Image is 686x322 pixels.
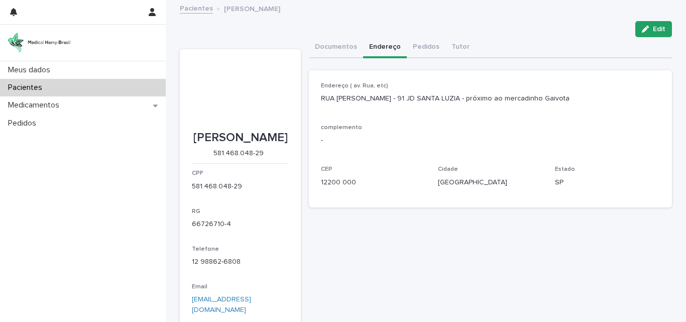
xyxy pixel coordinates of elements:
span: Telefone [192,246,219,252]
a: [EMAIL_ADDRESS][DOMAIN_NAME] [192,296,251,313]
p: 12 98862-6808 [192,257,289,267]
span: Cidade [438,166,458,172]
span: complemento [321,125,362,131]
p: - [321,135,660,146]
button: Tutor [445,37,476,58]
a: Pacientes [180,2,213,14]
p: 66726710-4 [192,219,289,230]
p: Meus dados [4,65,58,75]
span: RG [192,208,200,214]
p: 581.468.048-29 [192,149,285,158]
p: Medicamentos [4,100,67,110]
p: [PERSON_NAME] [192,131,289,145]
button: Documentos [309,37,363,58]
span: CEP [321,166,332,172]
span: Email [192,284,207,290]
p: 581.468.048-29 [192,181,289,192]
button: Edit [635,21,672,37]
span: CPF [192,170,203,176]
button: Endereço [363,37,407,58]
span: Edit [653,26,665,33]
img: 4UqDjhnrSSm1yqNhTQ7x [8,33,70,53]
span: Estado [555,166,575,172]
span: Endereço ( av. Rua, etc) [321,83,388,89]
p: Pacientes [4,83,50,92]
p: [PERSON_NAME] [224,3,280,14]
p: [GEOGRAPHIC_DATA] [438,177,543,188]
p: 12200 000 [321,177,426,188]
p: RUA [PERSON_NAME] - 91 JD SANTA LUZIA - próximo ao mercadinho Gaivota [321,93,660,104]
p: Pedidos [4,119,44,128]
button: Pedidos [407,37,445,58]
p: SP [555,177,660,188]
